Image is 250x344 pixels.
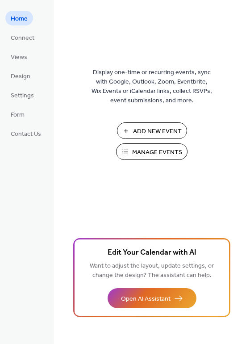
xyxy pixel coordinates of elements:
button: Manage Events [116,143,187,160]
a: Design [5,68,36,83]
span: Manage Events [132,148,182,157]
span: Settings [11,91,34,101]
a: Connect [5,30,40,45]
a: Home [5,11,33,25]
a: Form [5,107,30,122]
button: Add New Event [117,122,187,139]
span: Want to adjust the layout, update settings, or change the design? The assistant can help. [90,260,214,281]
span: Display one-time or recurring events, sync with Google, Outlook, Zoom, Eventbrite, Wix Events or ... [92,68,212,105]
a: Contact Us [5,126,46,141]
span: Views [11,53,27,62]
span: Contact Us [11,130,41,139]
span: Edit Your Calendar with AI [108,247,196,259]
a: Settings [5,88,39,102]
a: Views [5,49,33,64]
span: Connect [11,34,34,43]
span: Design [11,72,30,81]
span: Open AI Assistant [121,294,171,304]
button: Open AI Assistant [108,288,196,308]
span: Home [11,14,28,24]
span: Form [11,110,25,120]
span: Add New Event [133,127,182,136]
